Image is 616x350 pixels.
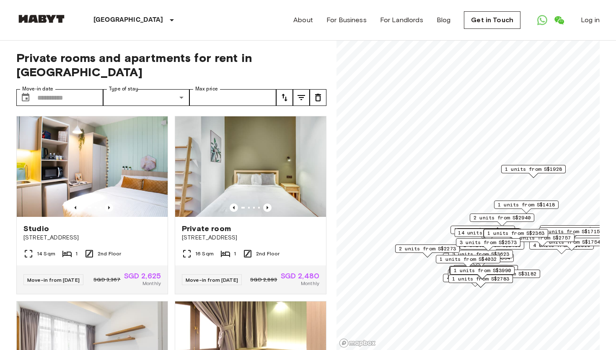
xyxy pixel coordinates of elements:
span: Move-in from [DATE] [186,277,238,283]
span: Private room [182,224,231,234]
div: Map marker [470,214,534,226]
div: Map marker [484,229,548,242]
span: [STREET_ADDRESS] [23,234,161,242]
span: 1 [234,250,236,257]
span: 1 units from S$1715 [543,228,600,235]
span: 2 units from S$2273 [399,245,456,252]
span: 1 [75,250,78,257]
button: Previous image [105,203,113,212]
span: 1 units from S$3182 [479,270,536,278]
img: Marketing picture of unit SG-01-111-002-001 [17,116,168,217]
div: Map marker [539,227,603,240]
div: Map marker [529,241,594,254]
div: Map marker [540,225,607,238]
div: Map marker [510,234,575,247]
span: SGD 2,893 [250,276,277,283]
span: Monthly [301,280,319,287]
label: Move-in date [22,85,53,93]
div: Map marker [450,267,514,280]
span: [STREET_ADDRESS] [182,234,319,242]
div: Map marker [460,241,524,254]
span: 1 units from S$3600 [457,265,514,273]
img: Habyt [16,15,67,23]
div: Map marker [436,255,500,268]
div: Map marker [494,201,559,214]
a: Open WhatsApp [534,12,551,28]
div: Map marker [443,274,507,287]
span: 3 units from S$3623 [452,250,509,258]
a: Open WeChat [551,12,567,28]
div: Map marker [448,250,513,263]
button: Previous image [71,203,80,212]
span: 2nd Floor [98,250,121,257]
span: 1 units from S$1418 [498,201,555,208]
div: Map marker [395,244,460,257]
button: tune [293,89,310,106]
span: SGD 3,367 [93,276,120,283]
div: Map marker [448,275,513,288]
img: Marketing picture of unit SG-01-021-008-01 [175,116,326,217]
div: Map marker [449,254,514,267]
div: Map marker [448,269,512,282]
p: [GEOGRAPHIC_DATA] [93,15,163,25]
a: Previous imagePrevious imageStudio[STREET_ADDRESS]14 Sqm12nd FloorMove-in from [DATE]SGD 3,367SGD... [16,116,168,294]
div: Map marker [450,266,515,279]
span: 16 Sqm [195,250,214,257]
div: Map marker [454,229,522,242]
span: 14 Sqm [37,250,55,257]
span: 3 units from S$1764 [454,226,511,234]
span: 17 units from S$1480 [544,226,603,233]
div: Map marker [449,266,514,279]
button: Choose date [17,89,34,106]
a: Get in Touch [464,11,520,29]
button: Previous image [263,203,272,212]
span: 2 units from S$2940 [474,214,531,221]
span: 2nd Floor [256,250,280,257]
div: Map marker [476,270,540,283]
a: About [293,15,313,25]
label: Type of stay [109,85,138,93]
span: 1 units from S$3990 [454,267,511,274]
span: 4 units from S$1680 [447,274,504,282]
span: 1 units from S$1928 [505,165,562,173]
span: Private rooms and apartments for rent in [GEOGRAPHIC_DATA] [16,51,326,79]
div: Map marker [483,229,548,242]
button: tune [310,89,326,106]
span: 1 units from S$2363 [487,229,544,237]
span: Studio [23,224,49,234]
span: 3 units from S$2573 [460,239,517,246]
span: SGD 2,480 [281,272,319,280]
span: 1 units from S$4032 [440,255,497,263]
a: For Landlords [380,15,423,25]
div: Map marker [456,238,520,251]
div: Map marker [456,228,520,241]
button: Previous image [230,203,238,212]
span: 14 units from S$2348 [458,229,518,237]
span: 2 units from S$2757 [514,234,571,242]
button: tune [276,89,293,106]
span: Monthly [142,280,161,287]
div: Map marker [450,226,515,239]
span: Move-in from [DATE] [27,277,80,283]
span: SGD 2,625 [124,272,161,280]
a: Marketing picture of unit SG-01-021-008-01Previous imagePrevious imagePrivate room[STREET_ADDRESS... [175,116,326,294]
a: Mapbox logo [339,338,376,348]
a: Blog [437,15,451,25]
div: Map marker [501,165,566,178]
a: Log in [581,15,600,25]
a: For Business [326,15,367,25]
div: Map marker [453,265,518,278]
label: Max price [195,85,218,93]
